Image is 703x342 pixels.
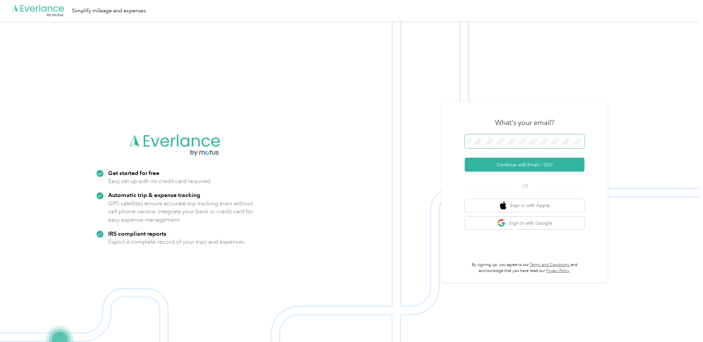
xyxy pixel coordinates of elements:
[500,201,507,210] img: apple logo
[465,217,585,230] button: google logoSign in with Google
[465,262,585,274] p: By signing up, you agree to our and acknowledge that you have read our .
[513,183,536,190] span: OR
[108,177,211,185] p: Easy set up with no credit card required
[108,191,200,198] strong: Automatic trip & expense tracking
[108,230,166,237] strong: IRS compliant reports
[546,268,570,273] a: Privacy Policy
[72,7,146,15] div: Simplify mileage and expenses
[497,219,506,227] img: google logo
[108,199,254,224] p: GPS satellites ensure accurate trip tracking even without cell phone service. Integrate your bank...
[465,199,585,212] button: apple logoSign in with Apple
[108,169,159,176] strong: Get started for free
[108,238,246,246] p: Export a complete record of your trips and expenses.
[495,118,554,127] h3: What's your email?
[530,262,570,267] a: Terms and Conditions
[465,158,585,172] button: Continue with Email / SSO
